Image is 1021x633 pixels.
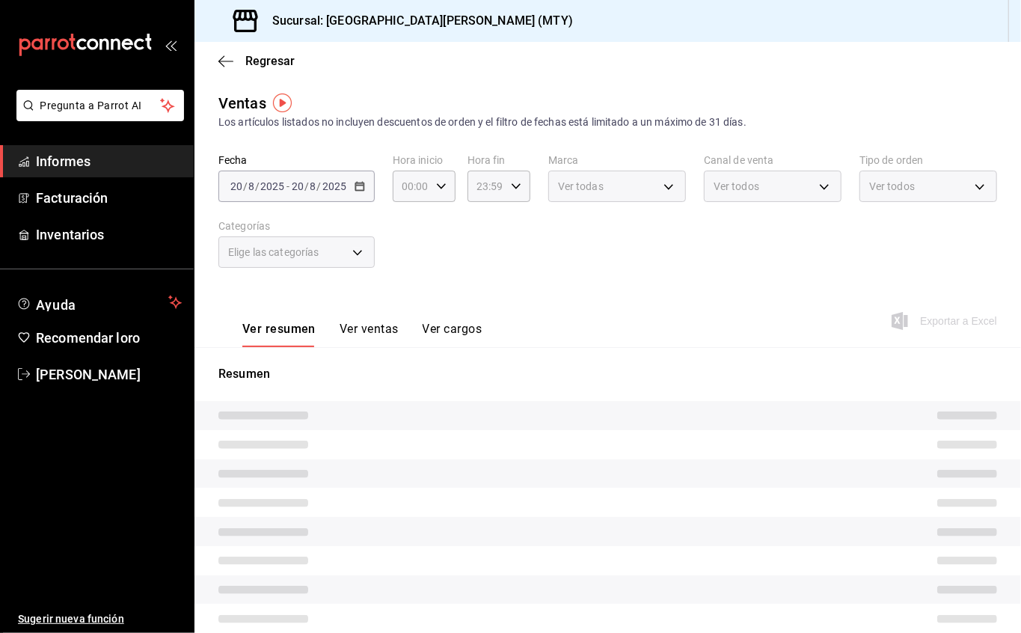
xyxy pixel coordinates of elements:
input: -- [230,180,243,192]
font: Pregunta a Parrot AI [40,100,142,111]
font: [PERSON_NAME] [36,367,141,382]
span: / [243,180,248,192]
span: - [286,180,289,192]
font: Facturación [36,190,108,206]
h3: Sucursal: [GEOGRAPHIC_DATA][PERSON_NAME] (MTY) [260,12,573,30]
a: Pregunta a Parrot AI [10,108,184,124]
button: abrir_cajón_menú [165,39,177,51]
font: Inventarios [36,227,104,242]
font: Recomendar loro [36,330,140,346]
label: Canal de venta [704,156,841,166]
input: ---- [322,180,347,192]
button: Regresar [218,54,295,68]
label: Marca [548,156,686,166]
input: -- [310,180,317,192]
span: / [255,180,260,192]
div: Ventas [218,92,266,114]
span: Regresar [245,54,295,68]
font: Informes [36,153,91,169]
button: Ver ventas [340,322,399,347]
span: Ver todas [558,179,604,194]
input: -- [248,180,255,192]
input: -- [291,180,304,192]
font: Sugerir nueva función [18,613,124,625]
input: ---- [260,180,285,192]
label: Hora fin [467,156,530,166]
div: Los artículos listados no incluyen descuentos de orden y el filtro de fechas está limitado a un m... [218,114,997,130]
img: Marcador de información sobre herramientas [273,94,292,112]
button: Pregunta a Parrot AI [16,90,184,121]
span: Ver todos [869,179,915,194]
button: Ver resumen [242,322,316,347]
span: Elige las categorías [228,245,319,260]
span: / [317,180,322,192]
span: / [304,180,309,192]
label: Tipo de orden [859,156,997,166]
label: Hora inicio [393,156,456,166]
p: Resumen [218,365,997,383]
font: Ayuda [36,297,76,313]
button: Ver cargos [423,322,482,347]
label: Categorías [218,221,375,232]
span: Ver todos [714,179,759,194]
div: navigation tabs [242,322,482,347]
label: Fecha [218,156,375,166]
